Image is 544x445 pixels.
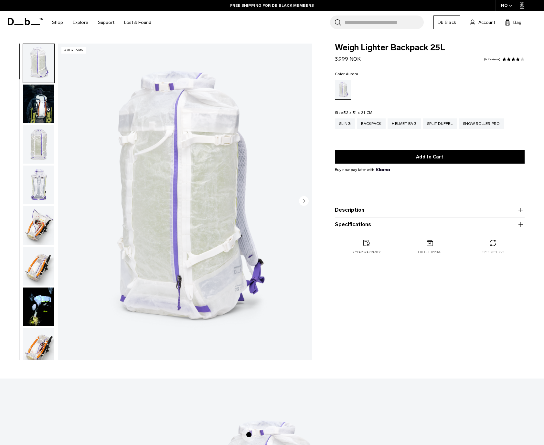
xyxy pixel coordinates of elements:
[23,288,54,326] img: Weigh Lighter Backpack 25L Aurora
[335,206,525,214] button: Description
[23,125,55,164] button: Weigh_Lighter_Backpack_25L_2.png
[23,44,55,83] button: Weigh_Lighter_Backpack_25L_1.png
[124,11,151,34] a: Lost & Found
[353,250,380,255] p: 2 year warranty
[335,80,351,100] a: Aurora
[52,11,63,34] a: Shop
[23,165,55,205] button: Weigh_Lighter_Backpack_25L_3.png
[418,250,442,254] p: Free shipping
[58,44,312,360] img: Weigh_Lighter_Backpack_25L_1.png
[335,167,390,173] span: Buy now pay later with
[388,118,421,129] a: Helmet Bag
[61,47,86,54] p: 470 grams
[376,168,390,171] img: {"height" => 20, "alt" => "Klarna"}
[357,118,386,129] a: Backpack
[423,118,457,129] a: Split Duffel
[23,84,55,124] button: Weigh_Lighter_Backpack_25L_Lifestyle_new.png
[23,125,54,164] img: Weigh_Lighter_Backpack_25L_2.png
[23,166,54,204] img: Weigh_Lighter_Backpack_25L_3.png
[23,328,55,367] button: Weigh_Lighter_Backpack_25L_6.png
[470,18,495,26] a: Account
[335,44,525,52] span: Weigh Lighter Backpack 25L
[433,15,460,29] a: Db Black
[505,18,521,26] button: Bag
[513,19,521,26] span: Bag
[98,11,114,34] a: Support
[335,72,358,76] legend: Color:
[299,196,309,207] button: Next slide
[335,221,525,228] button: Specifications
[335,150,525,164] button: Add to Cart
[484,58,500,61] a: 6 reviews
[23,247,54,286] img: Weigh_Lighter_Backpack_25L_5.png
[58,44,312,360] li: 1 / 18
[23,44,54,83] img: Weigh_Lighter_Backpack_25L_1.png
[478,19,495,26] span: Account
[482,250,505,255] p: Free returns
[230,3,314,8] a: FREE SHIPPING FOR DB BLACK MEMBERS
[23,206,54,245] img: Weigh_Lighter_Backpack_25L_4.png
[459,118,504,129] a: Snow Roller Pro
[23,247,55,286] button: Weigh_Lighter_Backpack_25L_5.png
[23,328,54,367] img: Weigh_Lighter_Backpack_25L_6.png
[23,287,55,327] button: Weigh Lighter Backpack 25L Aurora
[23,206,55,245] button: Weigh_Lighter_Backpack_25L_4.png
[73,11,88,34] a: Explore
[346,72,358,76] span: Aurora
[344,110,372,115] span: 52 x 31 x 21 CM
[335,56,361,62] span: 3.999 NOK
[335,111,372,115] legend: Size:
[335,118,355,129] a: Sling
[23,85,54,123] img: Weigh_Lighter_Backpack_25L_Lifestyle_new.png
[47,11,156,34] nav: Main Navigation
